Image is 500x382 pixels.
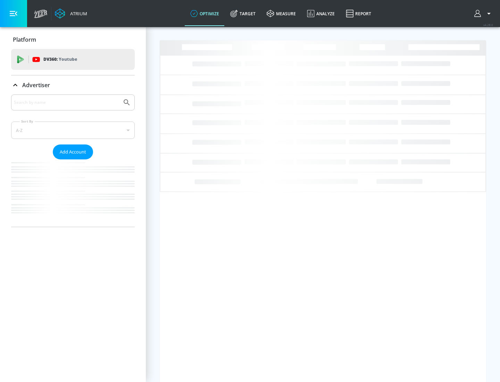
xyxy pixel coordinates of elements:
nav: list of Advertiser [11,159,135,227]
a: measure [261,1,301,26]
label: Sort By [20,119,35,124]
div: Advertiser [11,94,135,227]
p: Advertiser [22,81,50,89]
div: Platform [11,30,135,49]
a: Target [225,1,261,26]
p: Platform [13,36,36,43]
input: Search by name [14,98,119,107]
span: Add Account [60,148,86,156]
a: Analyze [301,1,340,26]
div: Advertiser [11,75,135,95]
p: DV360: [43,56,77,63]
a: optimize [185,1,225,26]
p: Youtube [59,56,77,63]
div: DV360: Youtube [11,49,135,70]
a: Atrium [55,8,87,19]
div: Atrium [67,10,87,17]
a: Report [340,1,377,26]
div: A-Z [11,122,135,139]
span: v 4.28.0 [483,23,493,27]
button: Add Account [53,144,93,159]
